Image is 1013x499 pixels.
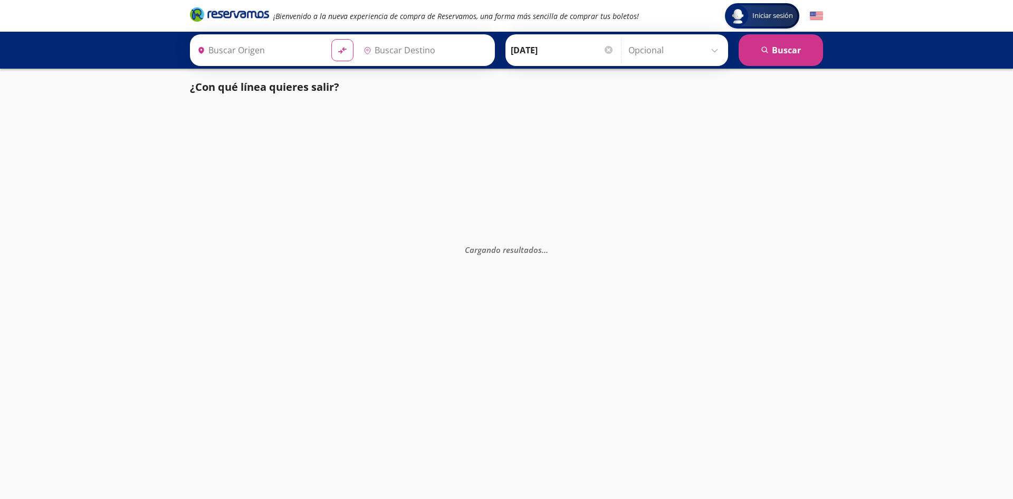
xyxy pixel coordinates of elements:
input: Opcional [628,37,723,63]
input: Buscar Destino [359,37,489,63]
p: ¿Con qué línea quieres salir? [190,79,339,95]
span: Iniciar sesión [748,11,797,21]
i: Brand Logo [190,6,269,22]
button: English [810,10,823,23]
em: ¡Bienvenido a la nueva experiencia de compra de Reservamos, una forma más sencilla de comprar tus... [273,11,639,21]
input: Elegir Fecha [511,37,614,63]
span: . [546,244,548,255]
input: Buscar Origen [193,37,323,63]
a: Brand Logo [190,6,269,25]
button: Buscar [739,34,823,66]
span: . [544,244,546,255]
em: Cargando resultados [465,244,548,255]
span: . [542,244,544,255]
